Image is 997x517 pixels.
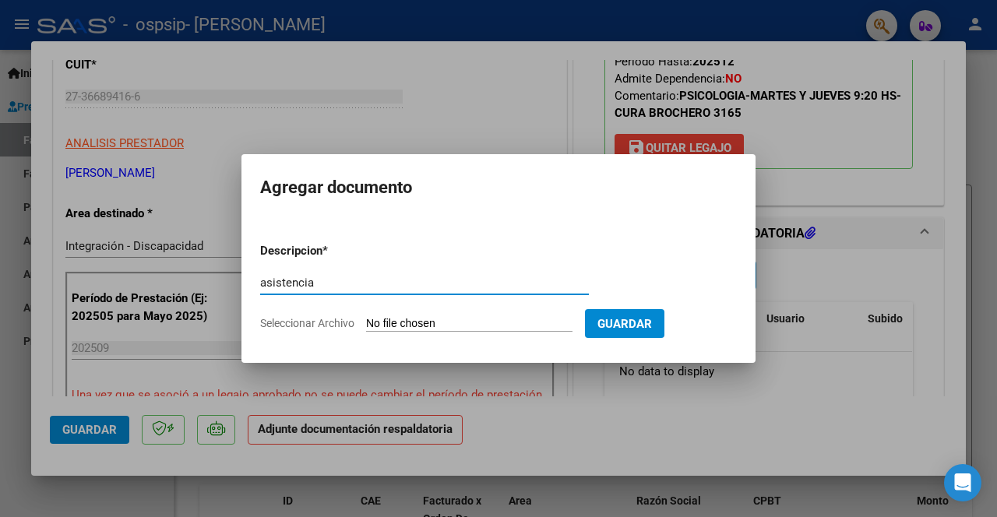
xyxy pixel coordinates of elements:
[260,317,354,329] span: Seleccionar Archivo
[597,317,652,331] span: Guardar
[585,309,664,338] button: Guardar
[944,464,981,501] div: Open Intercom Messenger
[260,173,737,202] h2: Agregar documento
[260,242,403,260] p: Descripcion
